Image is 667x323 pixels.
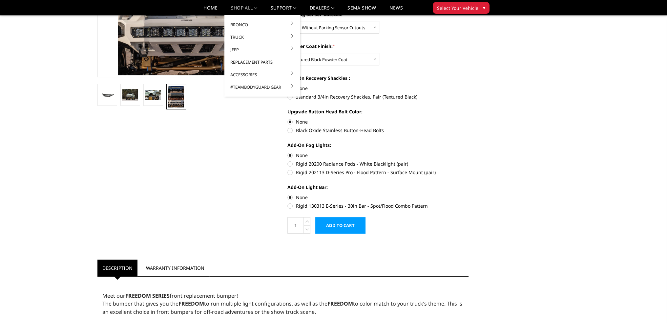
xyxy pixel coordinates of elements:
button: Select Your Vehicle [433,2,490,14]
a: Replacement Parts [227,56,297,68]
a: Home [203,6,218,15]
input: Add to Cart [315,217,365,234]
label: None [287,152,469,159]
label: Rigid 20200 Radiance Pods - White Blacklight (pair) [287,160,469,167]
a: Warranty Information [141,260,209,276]
span: ▾ [483,4,485,11]
label: Rigid 202113 D-Series Pro - Flood Pattern - Surface Mount (pair) [287,169,469,176]
label: Black Oxide Stainless Button-Head Bolts [287,127,469,134]
img: Multiple lighting options [168,86,184,107]
label: Add-On Light Bar: [287,184,469,191]
a: #TeamBodyguard Gear [227,81,297,93]
label: Powder Coat Finish: [287,43,469,50]
span: Select Your Vehicle [437,5,478,12]
a: Bronco [227,18,297,31]
a: shop all [231,6,258,15]
label: Standard 3/4in Recovery Shackles, Pair (Textured Black) [287,93,469,100]
label: Add-On Fog Lights: [287,142,469,149]
strong: FREEDOM [178,300,204,307]
label: Add-On Recovery Shackles : [287,75,469,81]
label: Rigid 130313 E-Series - 30in Bar - Spot/Flood Combo Pattern [287,202,469,209]
a: Jeep [227,43,297,56]
a: Description [97,260,137,276]
label: None [287,194,469,201]
strong: FREEDOM [327,300,353,307]
img: 2023-2025 Ford F450-550 - Freedom Series - Base Front Bumper (non-winch) [122,89,138,101]
a: Accessories [227,68,297,81]
strong: FREEDOM SERIES [125,292,170,299]
a: SEMA Show [347,6,376,15]
iframe: Chat Widget [634,291,667,323]
a: Truck [227,31,297,43]
img: 2023-2025 Ford F450-550 - Freedom Series - Base Front Bumper (non-winch) [145,90,161,100]
span: Meet our front replacement bumper! [102,292,238,299]
label: Upgrade Button Head Bolt Color: [287,108,469,115]
a: News [389,6,403,15]
label: None [287,85,469,92]
img: 2023-2025 Ford F450-550 - Freedom Series - Base Front Bumper (non-winch) [99,91,115,99]
span: The bumper that gives you the to run multiple light configurations, as well as the to color match... [102,300,462,315]
label: None [287,118,469,125]
a: Support [271,6,297,15]
a: Dealers [310,6,335,15]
